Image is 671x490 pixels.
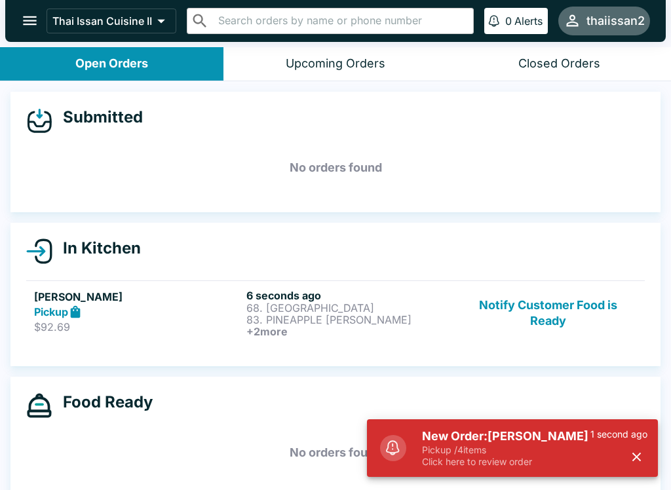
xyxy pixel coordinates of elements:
[26,280,645,345] a: [PERSON_NAME]Pickup$92.696 seconds ago68. [GEOGRAPHIC_DATA]83. PINEAPPLE [PERSON_NAME]+2moreNotif...
[214,12,468,30] input: Search orders by name or phone number
[26,429,645,476] h5: No orders found
[52,392,153,412] h4: Food Ready
[246,302,453,314] p: 68. [GEOGRAPHIC_DATA]
[505,14,512,28] p: 0
[75,56,148,71] div: Open Orders
[246,326,453,337] h6: + 2 more
[422,456,590,468] p: Click here to review order
[26,144,645,191] h5: No orders found
[459,289,637,337] button: Notify Customer Food is Ready
[590,428,647,440] p: 1 second ago
[34,320,241,333] p: $92.69
[13,4,47,37] button: open drawer
[52,14,152,28] p: Thai Issan Cuisine II
[52,238,141,258] h4: In Kitchen
[52,107,143,127] h4: Submitted
[422,444,590,456] p: Pickup / 4 items
[246,289,453,302] h6: 6 seconds ago
[246,314,453,326] p: 83. PINEAPPLE [PERSON_NAME]
[558,7,650,35] button: thaiissan2
[586,13,645,29] div: thaiissan2
[422,428,590,444] h5: New Order: [PERSON_NAME]
[34,305,68,318] strong: Pickup
[518,56,600,71] div: Closed Orders
[47,9,176,33] button: Thai Issan Cuisine II
[514,14,543,28] p: Alerts
[34,289,241,305] h5: [PERSON_NAME]
[286,56,385,71] div: Upcoming Orders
